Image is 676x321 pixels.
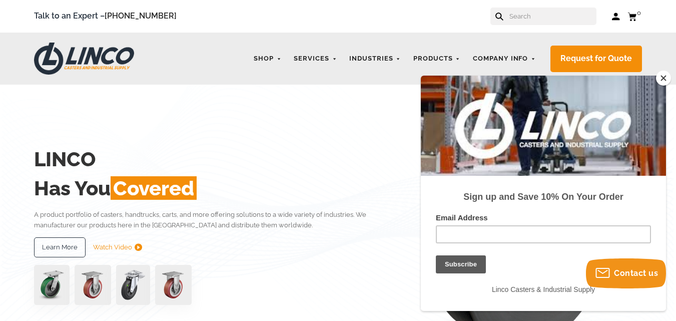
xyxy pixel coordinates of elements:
[408,49,465,69] a: Products
[611,12,620,22] a: Log in
[627,10,642,23] a: 0
[468,49,541,69] a: Company Info
[34,174,398,203] h2: Has You
[34,265,70,305] img: pn3orx8a-94725-1-1-.png
[15,138,230,150] label: Email Address
[155,265,192,305] img: capture-59611-removebg-preview-1.png
[34,145,398,174] h2: LINCO
[344,49,406,69] a: Industries
[93,237,142,257] a: Watch Video
[34,209,398,231] p: A product portfolio of casters, handtrucks, carts, and more offering solutions to a wide variety ...
[34,237,86,257] a: Learn More
[637,9,641,17] span: 0
[34,10,177,23] span: Talk to an Expert –
[249,49,286,69] a: Shop
[111,176,197,200] span: Covered
[105,11,177,21] a: [PHONE_NUMBER]
[15,180,65,198] input: Subscribe
[71,210,174,218] span: Linco Casters & Industrial Supply
[656,71,671,86] button: Close
[586,258,666,288] button: Contact us
[135,243,142,251] img: subtract.png
[43,116,202,126] strong: Sign up and Save 10% On Your Order
[508,8,596,25] input: Search
[34,43,134,75] img: LINCO CASTERS & INDUSTRIAL SUPPLY
[116,265,150,305] img: lvwpp200rst849959jpg-30522-removebg-preview-1.png
[75,265,111,305] img: capture-59611-removebg-preview-1.png
[614,268,658,278] span: Contact us
[550,46,642,72] a: Request for Quote
[289,49,342,69] a: Services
